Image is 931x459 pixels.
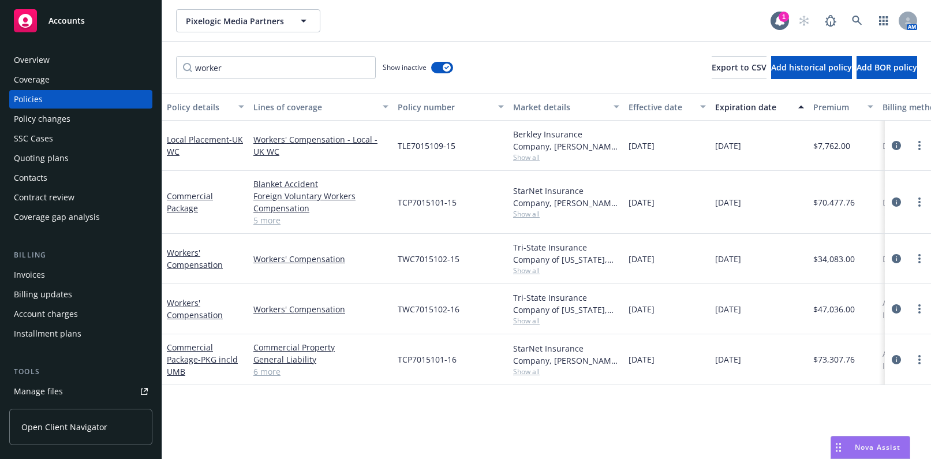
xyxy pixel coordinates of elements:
span: TWC7015102-15 [398,253,459,265]
span: [DATE] [715,140,741,152]
a: Commercial Package [167,342,238,377]
div: Tri-State Insurance Company of [US_STATE], [PERSON_NAME] Corporation [513,241,619,266]
span: [DATE] [629,253,655,265]
span: Show all [513,152,619,162]
div: Contract review [14,188,74,207]
span: $47,036.00 [813,303,855,315]
button: Add BOR policy [857,56,917,79]
a: more [913,252,926,266]
a: circleInformation [889,302,903,316]
a: Overview [9,51,152,69]
a: Workers' Compensation - Local - UK WC [253,133,388,158]
a: Workers' Compensation [253,303,388,315]
button: Export to CSV [712,56,767,79]
div: Tools [9,366,152,378]
div: Quoting plans [14,149,69,167]
div: Account charges [14,305,78,323]
div: Coverage [14,70,50,89]
span: TCP7015101-16 [398,353,457,365]
div: Effective date [629,101,693,113]
span: Show all [513,316,619,326]
span: TCP7015101-15 [398,196,457,208]
button: Pixelogic Media Partners [176,9,320,32]
span: Show all [513,266,619,275]
a: Switch app [872,9,895,32]
a: Workers' Compensation [253,253,388,265]
a: Commercial Package [167,191,213,214]
input: Filter by keyword... [176,56,376,79]
a: Search [846,9,869,32]
span: Show all [513,367,619,376]
span: $73,307.76 [813,353,855,365]
div: Billing updates [14,285,72,304]
div: Policies [14,90,43,109]
span: Open Client Navigator [21,421,107,433]
div: Lines of coverage [253,101,376,113]
span: $34,083.00 [813,253,855,265]
a: Manage files [9,382,152,401]
a: Workers' Compensation [167,247,223,270]
span: [DATE] [715,303,741,315]
span: Add BOR policy [857,62,917,73]
a: Start snowing [792,9,816,32]
span: Pixelogic Media Partners [186,15,286,27]
div: Invoices [14,266,45,284]
a: more [913,195,926,209]
a: more [913,302,926,316]
a: Invoices [9,266,152,284]
div: Premium [813,101,861,113]
a: circleInformation [889,139,903,152]
a: Policy changes [9,110,152,128]
span: TLE7015109-15 [398,140,455,152]
span: Nova Assist [855,442,900,452]
div: StarNet Insurance Company, [PERSON_NAME] Corporation [513,185,619,209]
a: Billing updates [9,285,152,304]
a: Report a Bug [819,9,842,32]
div: Policy details [167,101,231,113]
div: SSC Cases [14,129,53,148]
a: Blanket Accident [253,178,388,190]
span: [DATE] [715,196,741,208]
span: [DATE] [629,140,655,152]
button: Policy number [393,93,509,121]
div: Installment plans [14,324,81,343]
a: Policies [9,90,152,109]
a: Foreign Voluntary Workers Compensation [253,190,388,214]
a: Account charges [9,305,152,323]
span: [DATE] [715,253,741,265]
span: $7,762.00 [813,140,850,152]
button: Add historical policy [771,56,852,79]
a: circleInformation [889,195,903,209]
span: [DATE] [715,353,741,365]
a: Contract review [9,188,152,207]
div: Berkley Insurance Company, [PERSON_NAME] Corporation [513,128,619,152]
span: [DATE] [629,303,655,315]
div: Policy changes [14,110,70,128]
a: Accounts [9,5,152,37]
button: Market details [509,93,624,121]
span: TWC7015102-16 [398,303,459,315]
span: Add historical policy [771,62,852,73]
a: Installment plans [9,324,152,343]
a: General Liability [253,353,388,365]
div: Manage files [14,382,63,401]
a: 6 more [253,365,388,378]
div: Expiration date [715,101,791,113]
div: StarNet Insurance Company, [PERSON_NAME] Corporation [513,342,619,367]
a: Commercial Property [253,341,388,353]
a: 5 more [253,214,388,226]
span: - PKG incld UMB [167,354,238,377]
a: SSC Cases [9,129,152,148]
a: circleInformation [889,353,903,367]
div: Contacts [14,169,47,187]
div: Coverage gap analysis [14,208,100,226]
div: Overview [14,51,50,69]
span: Show all [513,209,619,219]
div: 1 [779,12,789,22]
button: Policy details [162,93,249,121]
a: Contacts [9,169,152,187]
span: Accounts [48,16,85,25]
a: Local Placement [167,134,243,157]
button: Expiration date [711,93,809,121]
span: $70,477.76 [813,196,855,208]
